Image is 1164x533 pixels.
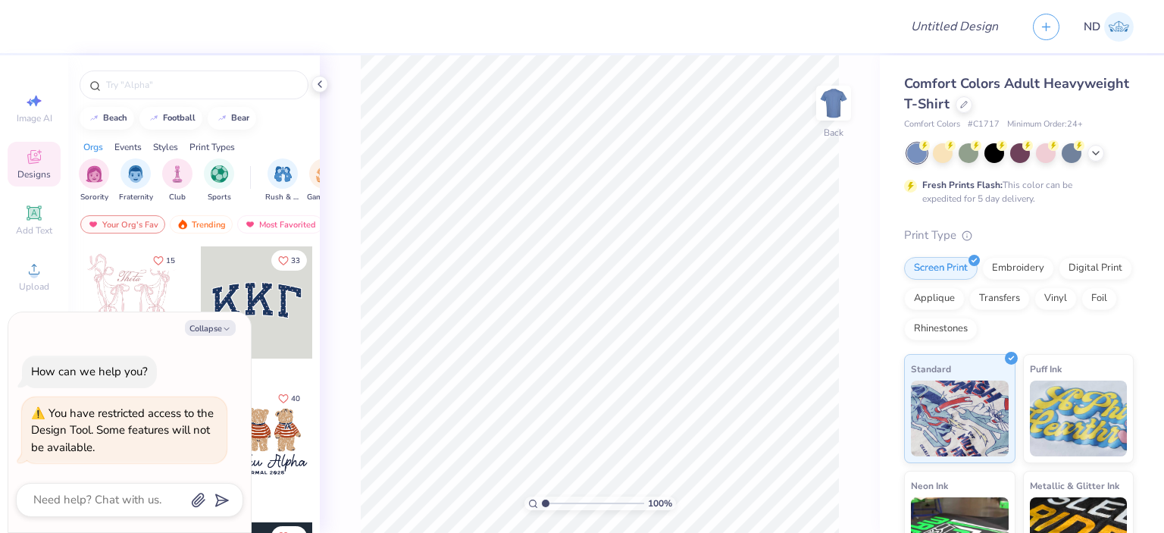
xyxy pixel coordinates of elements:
[904,227,1134,244] div: Print Type
[114,140,142,154] div: Events
[208,107,256,130] button: bear
[105,77,299,92] input: Try "Alpha"
[1030,478,1119,494] span: Metallic & Glitter Ink
[922,179,1003,191] strong: Fresh Prints Flash:
[922,178,1109,205] div: This color can be expedited for 5 day delivery.
[79,158,109,203] div: filter for Sorority
[16,224,52,237] span: Add Text
[1059,257,1132,280] div: Digital Print
[31,406,214,455] div: You have restricted access to the Design Tool. Some features will not be available.
[911,478,948,494] span: Neon Ink
[904,318,978,340] div: Rhinestones
[204,158,234,203] button: filter button
[1084,18,1100,36] span: ND
[170,215,233,234] div: Trending
[911,381,1009,456] img: Standard
[265,158,300,203] div: filter for Rush & Bid
[80,215,165,234] div: Your Org's Fav
[1030,361,1062,377] span: Puff Ink
[307,158,342,203] div: filter for Game Day
[904,74,1129,113] span: Comfort Colors Adult Heavyweight T-Shirt
[904,287,965,310] div: Applique
[189,140,235,154] div: Print Types
[291,257,300,265] span: 33
[1034,287,1077,310] div: Vinyl
[1007,118,1083,131] span: Minimum Order: 24 +
[271,250,307,271] button: Like
[307,158,342,203] button: filter button
[211,165,228,183] img: Sports Image
[87,219,99,230] img: most_fav.gif
[1030,381,1128,456] img: Puff Ink
[185,320,236,336] button: Collapse
[119,192,153,203] span: Fraternity
[169,192,186,203] span: Club
[265,192,300,203] span: Rush & Bid
[80,192,108,203] span: Sorority
[162,158,192,203] button: filter button
[904,257,978,280] div: Screen Print
[103,114,127,122] div: beach
[127,165,144,183] img: Fraternity Image
[274,165,292,183] img: Rush & Bid Image
[307,192,342,203] span: Game Day
[153,140,178,154] div: Styles
[271,388,307,409] button: Like
[968,118,1000,131] span: # C1717
[80,107,134,130] button: beach
[163,114,196,122] div: football
[911,361,951,377] span: Standard
[904,118,960,131] span: Comfort Colors
[166,257,175,265] span: 15
[17,112,52,124] span: Image AI
[899,11,1010,42] input: Untitled Design
[291,395,300,403] span: 40
[1104,12,1134,42] img: Nikita Dekate
[204,158,234,203] div: filter for Sports
[216,114,228,123] img: trend_line.gif
[19,281,49,293] span: Upload
[83,140,103,154] div: Orgs
[648,497,672,510] span: 100 %
[1081,287,1117,310] div: Foil
[982,257,1054,280] div: Embroidery
[162,158,192,203] div: filter for Club
[231,114,249,122] div: bear
[818,88,849,118] img: Back
[139,107,202,130] button: football
[969,287,1030,310] div: Transfers
[17,168,51,180] span: Designs
[244,219,256,230] img: most_fav.gif
[31,364,148,379] div: How can we help you?
[119,158,153,203] div: filter for Fraternity
[265,158,300,203] button: filter button
[237,215,323,234] div: Most Favorited
[119,158,153,203] button: filter button
[1084,12,1134,42] a: ND
[148,114,160,123] img: trend_line.gif
[208,192,231,203] span: Sports
[169,165,186,183] img: Club Image
[86,165,103,183] img: Sorority Image
[177,219,189,230] img: trending.gif
[146,250,182,271] button: Like
[79,158,109,203] button: filter button
[824,126,843,140] div: Back
[316,165,333,183] img: Game Day Image
[88,114,100,123] img: trend_line.gif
